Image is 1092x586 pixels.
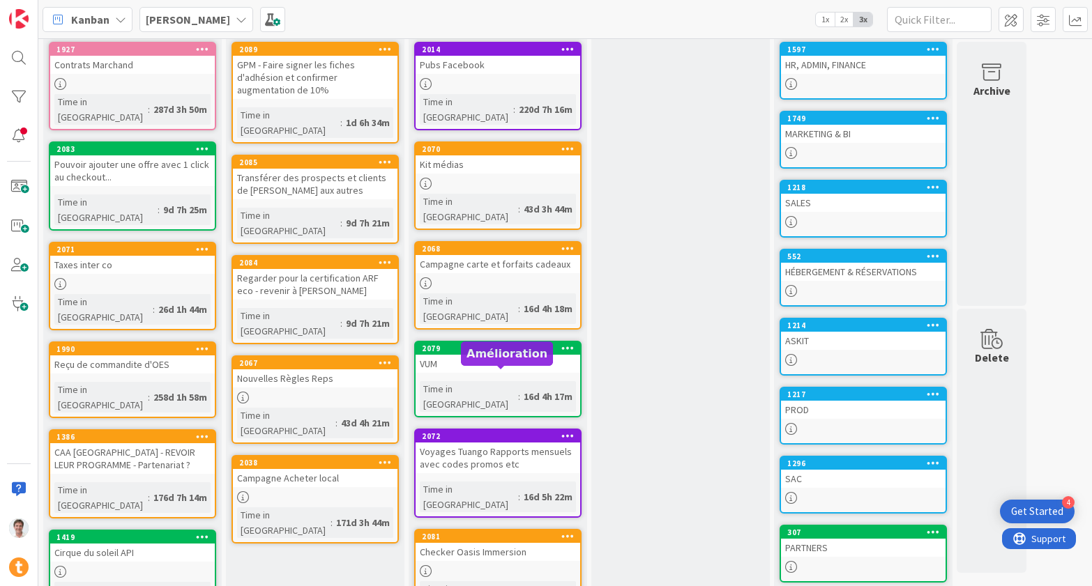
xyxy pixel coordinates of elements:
[158,202,160,217] span: :
[781,181,946,194] div: 1218
[50,56,215,74] div: Contrats Marchand
[233,56,397,99] div: GPM - Faire signer les fiches d'adhésion et confirmer augmentation de 10%
[787,527,946,537] div: 307
[233,256,397,269] div: 2084
[416,242,580,255] div: 2068
[155,302,211,317] div: 26d 1h 44m
[331,515,333,530] span: :
[150,490,211,505] div: 176d 7h 14m
[520,489,576,504] div: 16d 5h 22m
[50,43,215,56] div: 1927
[9,9,29,29] img: Visit kanbanzone.com
[520,301,576,316] div: 16d 4h 18m
[781,470,946,488] div: SAC
[416,143,580,174] div: 2070Kit médias
[50,143,215,155] div: 2083
[781,388,946,401] div: 1217
[787,390,946,399] div: 1217
[50,343,215,355] div: 1990
[342,215,393,231] div: 9d 7h 21m
[342,316,393,331] div: 9d 7h 21m
[416,255,580,273] div: Campagne carte et forfaits cadeaux
[340,115,342,130] span: :
[422,431,580,441] div: 2072
[887,7,992,32] input: Quick Filter...
[150,102,211,117] div: 287d 3h 50m
[781,250,946,263] div: 552
[416,143,580,155] div: 2070
[781,526,946,539] div: 307
[233,357,397,387] div: 2067Nouvelles Règles Reps
[520,201,576,217] div: 43d 3h 44m
[50,155,215,186] div: Pouvoir ajouter une offre avec 1 click au checkout...
[340,215,342,231] span: :
[338,415,393,431] div: 43d 4h 21m
[50,43,215,74] div: 1927Contrats Marchand
[422,144,580,154] div: 2070
[9,518,29,538] img: JG
[467,347,547,360] h5: Amélioration
[150,390,211,405] div: 258d 1h 58m
[781,43,946,74] div: 1597HR, ADMIN, FINANCE
[233,369,397,387] div: Nouvelles Règles Reps
[781,539,946,557] div: PARTNERS
[233,43,397,56] div: 2089
[787,321,946,330] div: 1214
[781,319,946,350] div: 1214ASKIT
[518,201,520,217] span: :
[56,344,215,354] div: 1990
[153,302,155,317] span: :
[416,543,580,561] div: Checker Oasis Immersion
[71,11,109,28] span: Kanban
[239,458,397,468] div: 2038
[420,381,518,412] div: Time in [GEOGRAPHIC_DATA]
[160,202,211,217] div: 9d 7h 25m
[50,443,215,474] div: CAA [GEOGRAPHIC_DATA] - REVOIR LEUR PROGRAMME - Partenariat ?
[50,343,215,373] div: 1990Reçu de commandite d'OES
[518,301,520,316] span: :
[233,43,397,99] div: 2089GPM - Faire signer les fiches d'adhésion et confirmer augmentation de 10%
[56,432,215,442] div: 1386
[1011,504,1063,518] div: Get Started
[233,156,397,199] div: 2085Transférer des prospects et clients de [PERSON_NAME] aux autres
[781,43,946,56] div: 1597
[416,530,580,543] div: 2081
[422,344,580,353] div: 2079
[50,355,215,373] div: Reçu de commandite d'OES
[420,94,513,125] div: Time in [GEOGRAPHIC_DATA]
[342,115,393,130] div: 1d 6h 34m
[416,43,580,74] div: 2014Pubs Facebook
[233,357,397,369] div: 2067
[50,431,215,443] div: 1386
[1000,500,1075,523] div: Open Get Started checklist, remaining modules: 4
[239,157,397,167] div: 2085
[781,112,946,125] div: 1749
[233,456,397,487] div: 2038Campagne Acheter local
[518,489,520,504] span: :
[781,112,946,143] div: 1749MARKETING & BI
[416,56,580,74] div: Pubs Facebook
[781,319,946,332] div: 1214
[835,13,854,26] span: 2x
[781,457,946,488] div: 1296SAC
[333,515,393,530] div: 171d 3h 44m
[416,430,580,473] div: 2072Voyages Tuango Rapports mensuels avec codes promos etc
[146,13,230,26] b: [PERSON_NAME]
[56,144,215,154] div: 2083
[237,408,335,438] div: Time in [GEOGRAPHIC_DATA]
[518,389,520,404] span: :
[50,531,215,562] div: 1419Cirque du soleil API
[854,13,872,26] span: 3x
[781,194,946,212] div: SALES
[233,469,397,487] div: Campagne Acheter local
[54,482,148,513] div: Time in [GEOGRAPHIC_DATA]
[781,125,946,143] div: MARKETING & BI
[816,13,835,26] span: 1x
[56,245,215,254] div: 2071
[233,256,397,300] div: 2084Regarder pour la certification ARF eco - revenir à [PERSON_NAME]
[422,532,580,541] div: 2081
[50,531,215,543] div: 1419
[416,342,580,355] div: 2079
[237,107,340,138] div: Time in [GEOGRAPHIC_DATA]
[416,242,580,273] div: 2068Campagne carte et forfaits cadeaux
